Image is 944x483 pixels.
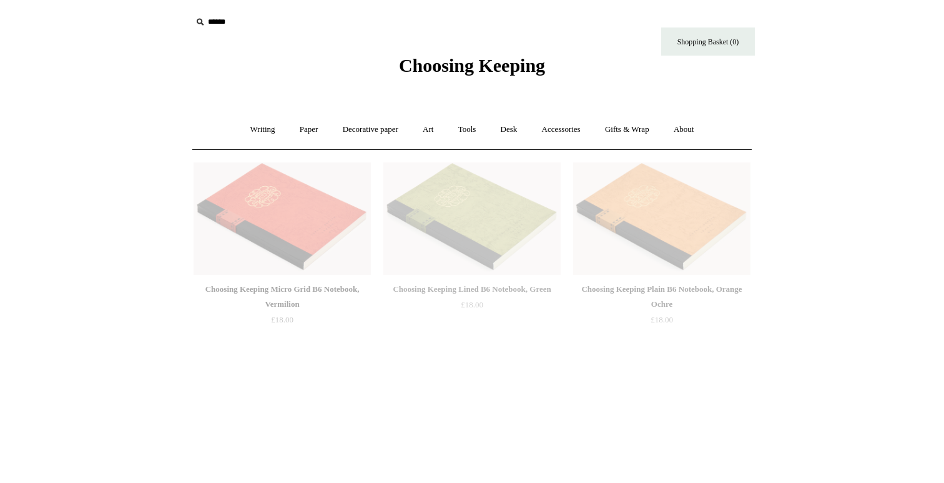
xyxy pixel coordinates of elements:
[194,162,371,275] img: Choosing Keeping Micro Grid B6 Notebook, Vermilion
[194,162,371,275] a: Choosing Keeping Micro Grid B6 Notebook, Vermilion Choosing Keeping Micro Grid B6 Notebook, Vermi...
[447,113,488,146] a: Tools
[489,113,529,146] a: Desk
[399,55,545,76] span: Choosing Keeping
[332,113,410,146] a: Decorative paper
[573,282,750,333] a: Choosing Keeping Plain B6 Notebook, Orange Ochre £18.00
[594,113,661,146] a: Gifts & Wrap
[197,282,368,312] div: Choosing Keeping Micro Grid B6 Notebook, Vermilion
[383,162,561,275] a: Choosing Keeping Lined B6 Notebook, Green Choosing Keeping Lined B6 Notebook, Green
[531,113,592,146] a: Accessories
[661,27,755,56] a: Shopping Basket (0)
[573,162,750,275] a: Choosing Keeping Plain B6 Notebook, Orange Ochre Choosing Keeping Plain B6 Notebook, Orange Ochre
[411,113,445,146] a: Art
[651,315,673,324] span: £18.00
[386,282,558,297] div: Choosing Keeping Lined B6 Notebook, Green
[383,282,561,333] a: Choosing Keeping Lined B6 Notebook, Green £18.00
[288,113,330,146] a: Paper
[383,162,561,275] img: Choosing Keeping Lined B6 Notebook, Green
[573,162,750,275] img: Choosing Keeping Plain B6 Notebook, Orange Ochre
[662,113,706,146] a: About
[576,282,747,312] div: Choosing Keeping Plain B6 Notebook, Orange Ochre
[239,113,287,146] a: Writing
[271,315,293,324] span: £18.00
[461,300,483,309] span: £18.00
[194,282,371,333] a: Choosing Keeping Micro Grid B6 Notebook, Vermilion £18.00
[399,65,545,74] a: Choosing Keeping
